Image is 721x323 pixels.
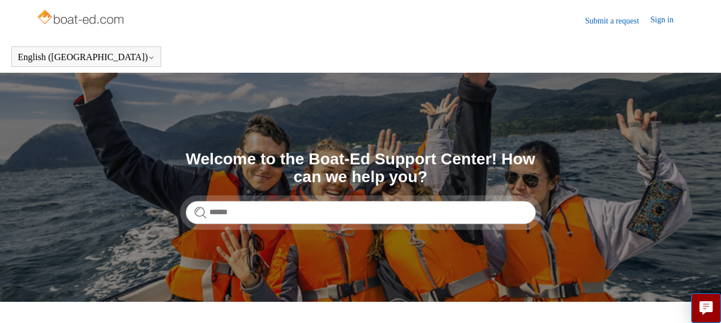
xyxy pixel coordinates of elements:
[186,201,536,224] input: Search
[186,151,536,186] h1: Welcome to the Boat-Ed Support Center! How can we help you?
[585,15,650,27] a: Submit a request
[650,14,685,27] a: Sign in
[18,52,155,62] button: English ([GEOGRAPHIC_DATA])
[36,7,127,30] img: Boat-Ed Help Center home page
[691,293,721,323] button: Live chat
